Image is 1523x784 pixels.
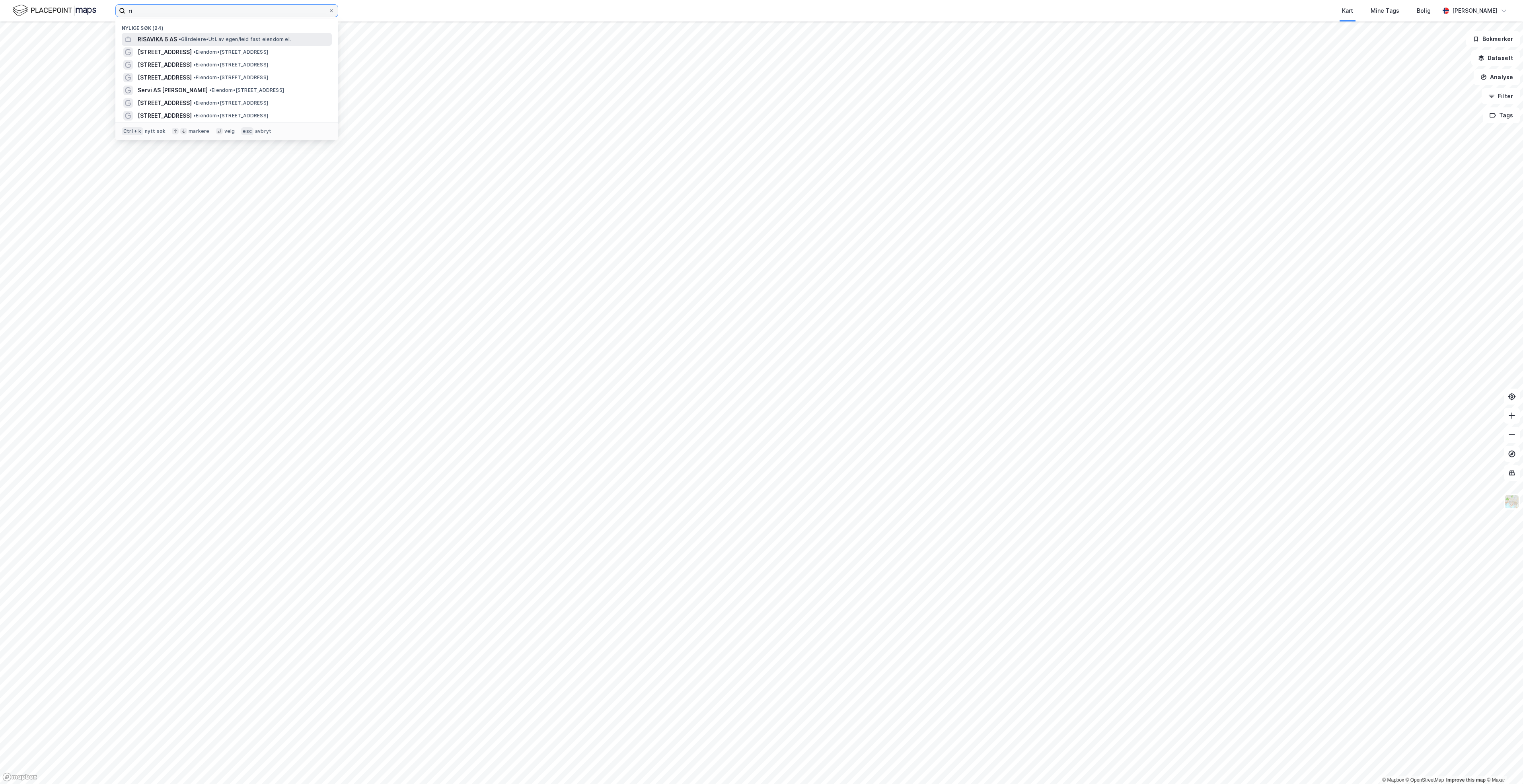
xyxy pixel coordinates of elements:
div: markere [189,128,209,134]
span: [STREET_ADDRESS] [138,73,192,82]
div: avbryt [255,128,271,134]
span: • [193,62,196,68]
div: [PERSON_NAME] [1452,6,1498,16]
span: • [193,74,196,80]
img: Z [1504,494,1519,509]
span: • [209,87,212,93]
div: esc [241,127,253,135]
img: logo.f888ab2527a4732fd821a326f86c7f29.svg [13,4,96,18]
input: Søk på adresse, matrikkel, gårdeiere, leietakere eller personer [125,5,328,17]
span: [STREET_ADDRESS] [138,60,192,70]
a: Improve this map [1446,777,1486,783]
span: Eiendom • [STREET_ADDRESS] [193,74,268,81]
div: nytt søk [145,128,166,134]
span: • [193,100,196,106]
a: Mapbox [1382,777,1404,783]
div: velg [224,128,235,134]
span: Eiendom • [STREET_ADDRESS] [193,113,268,119]
span: RISAVIKA 6 AS [138,35,177,44]
div: Nylige søk (24) [115,19,338,33]
span: [STREET_ADDRESS] [138,47,192,57]
span: Gårdeiere • Utl. av egen/leid fast eiendom el. [179,36,291,43]
span: [STREET_ADDRESS] [138,111,192,121]
span: • [179,36,181,42]
span: Eiendom • [STREET_ADDRESS] [193,49,268,55]
span: Eiendom • [STREET_ADDRESS] [193,62,268,68]
span: • [193,113,196,119]
div: Bolig [1417,6,1431,16]
a: Mapbox homepage [2,772,37,782]
button: Analyse [1474,69,1520,85]
a: OpenStreetMap [1406,777,1444,783]
button: Datasett [1471,50,1520,66]
iframe: Chat Widget [1483,746,1523,784]
div: Kart [1342,6,1353,16]
span: Eiendom • [STREET_ADDRESS] [193,100,268,106]
button: Bokmerker [1466,31,1520,47]
div: Ctrl + k [122,127,143,135]
span: • [193,49,196,55]
button: Tags [1483,107,1520,123]
span: Eiendom • [STREET_ADDRESS] [209,87,284,93]
button: Filter [1482,88,1520,104]
div: Mine Tags [1371,6,1399,16]
span: [STREET_ADDRESS] [138,98,192,108]
span: Servi AS [PERSON_NAME] [138,86,208,95]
